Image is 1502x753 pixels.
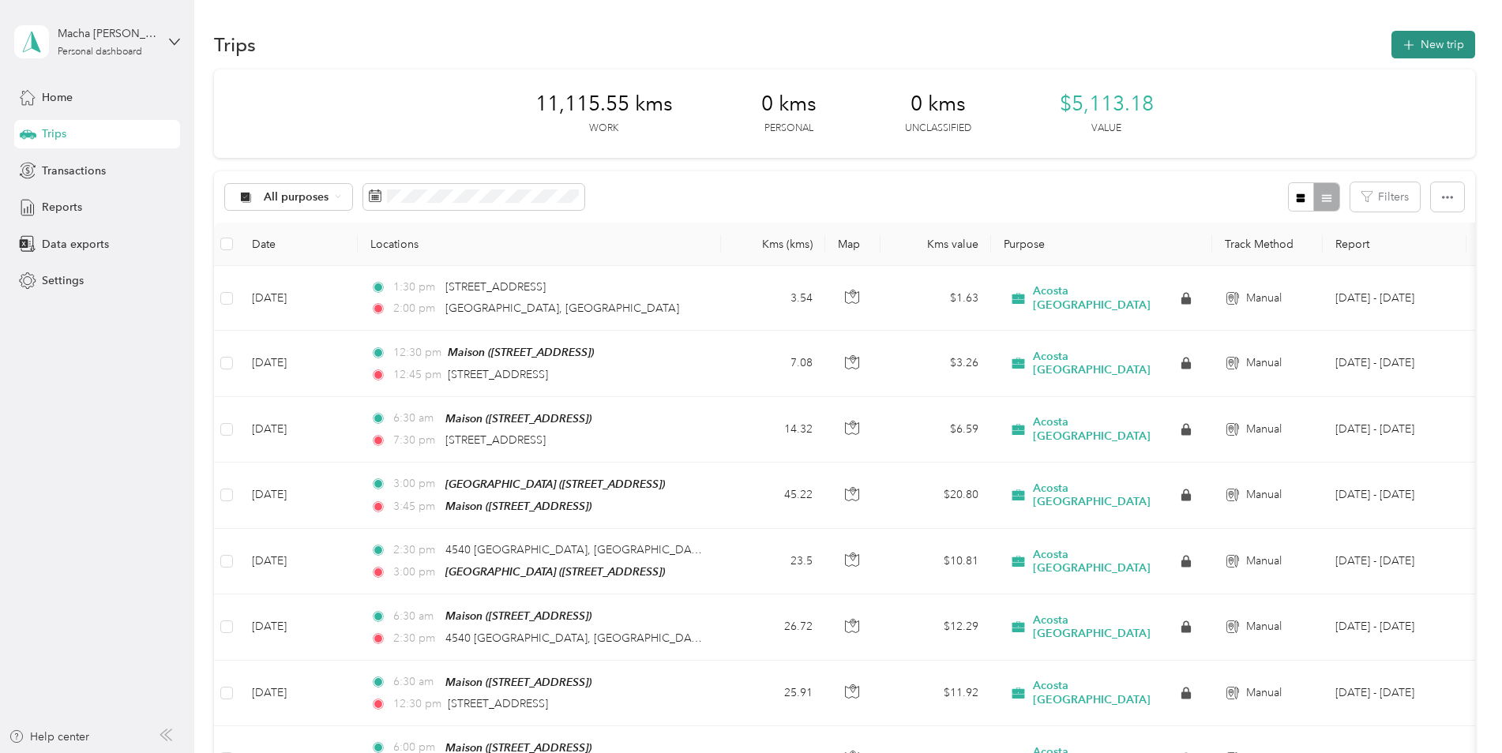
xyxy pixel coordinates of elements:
[881,529,991,594] td: $10.81
[881,661,991,726] td: $11.92
[721,529,825,594] td: 23.5
[761,92,817,117] span: 0 kms
[1246,290,1282,307] span: Manual
[9,729,89,745] button: Help center
[445,478,665,490] span: [GEOGRAPHIC_DATA] ([STREET_ADDRESS])
[1033,350,1178,377] span: Acosta [GEOGRAPHIC_DATA]
[881,463,991,529] td: $20.80
[42,272,84,289] span: Settings
[1323,463,1466,529] td: Aug 1 - 31, 2025
[239,661,358,726] td: [DATE]
[239,397,358,463] td: [DATE]
[393,541,438,559] span: 2:30 pm
[721,661,825,726] td: 25.91
[239,529,358,594] td: [DATE]
[1246,354,1282,372] span: Manual
[445,302,679,315] span: [GEOGRAPHIC_DATA], [GEOGRAPHIC_DATA]
[1323,331,1466,396] td: Aug 1 - 31, 2025
[239,594,358,660] td: [DATE]
[393,344,441,362] span: 12:30 pm
[1323,397,1466,463] td: Aug 1 - 31, 2025
[393,279,438,296] span: 1:30 pm
[881,223,991,266] th: Kms value
[445,500,591,512] span: Maison ([STREET_ADDRESS])
[445,676,591,688] span: Maison ([STREET_ADDRESS])
[1033,481,1178,509] span: Acosta [GEOGRAPHIC_DATA]
[1246,486,1282,504] span: Manual
[393,300,438,317] span: 2:00 pm
[42,126,66,142] span: Trips
[721,223,825,266] th: Kms (kms)
[393,410,438,427] span: 6:30 am
[1246,684,1282,702] span: Manual
[239,463,358,529] td: [DATE]
[445,433,546,447] span: [STREET_ADDRESS]
[1323,661,1466,726] td: Aug 1 - 31, 2025
[1033,415,1178,443] span: Acosta [GEOGRAPHIC_DATA]
[881,266,991,331] td: $1.63
[42,163,106,179] span: Transactions
[239,266,358,331] td: [DATE]
[393,695,441,713] span: 12:30 pm
[825,223,881,266] th: Map
[42,199,82,215] span: Reports
[214,36,256,53] h1: Trips
[905,122,971,136] p: Unclassified
[589,122,618,136] p: Work
[445,543,883,556] span: 4540 [GEOGRAPHIC_DATA], [GEOGRAPHIC_DATA][PERSON_NAME][PERSON_NAME]
[1414,665,1502,753] iframe: Everlance-gr Chat Button Frame
[239,331,358,396] td: [DATE]
[448,346,594,358] span: Maison ([STREET_ADDRESS])
[1323,223,1466,266] th: Report
[393,608,438,625] span: 6:30 am
[239,223,358,266] th: Date
[393,432,438,449] span: 7:30 pm
[393,366,441,384] span: 12:45 pm
[393,475,438,493] span: 3:00 pm
[1033,284,1178,312] span: Acosta [GEOGRAPHIC_DATA]
[1323,594,1466,660] td: Aug 1 - 31, 2025
[1350,182,1420,212] button: Filters
[58,47,142,57] div: Personal dashboard
[393,673,438,691] span: 6:30 am
[1033,679,1178,706] span: Acosta [GEOGRAPHIC_DATA]
[393,630,438,647] span: 2:30 pm
[393,498,438,515] span: 3:45 pm
[1033,548,1178,575] span: Acosta [GEOGRAPHIC_DATA]
[721,266,825,331] td: 3.54
[445,565,665,578] span: [GEOGRAPHIC_DATA] ([STREET_ADDRESS])
[1246,618,1282,635] span: Manual
[721,331,825,396] td: 7.08
[1391,31,1475,58] button: New trip
[445,412,591,425] span: Maison ([STREET_ADDRESS])
[721,463,825,529] td: 45.22
[991,223,1212,266] th: Purpose
[1246,421,1282,438] span: Manual
[448,368,548,381] span: [STREET_ADDRESS]
[1033,613,1178,641] span: Acosta [GEOGRAPHIC_DATA]
[445,631,883,645] span: 4540 [GEOGRAPHIC_DATA], [GEOGRAPHIC_DATA][PERSON_NAME][PERSON_NAME]
[264,192,329,203] span: All purposes
[42,89,73,106] span: Home
[42,236,109,253] span: Data exports
[881,331,991,396] td: $3.26
[1091,122,1121,136] p: Value
[721,397,825,463] td: 14.32
[1323,529,1466,594] td: Aug 1 - 31, 2025
[764,122,813,136] p: Personal
[881,594,991,660] td: $12.29
[1212,223,1323,266] th: Track Method
[393,564,438,581] span: 3:00 pm
[1060,92,1154,117] span: $5,113.18
[535,92,673,117] span: 11,115.55 kms
[721,594,825,660] td: 26.72
[58,25,156,42] div: Macha [PERSON_NAME]
[358,223,721,266] th: Locations
[911,92,966,117] span: 0 kms
[445,609,591,622] span: Maison ([STREET_ADDRESS])
[445,280,546,294] span: [STREET_ADDRESS]
[1323,266,1466,331] td: Aug 1 - 31, 2025
[881,397,991,463] td: $6.59
[448,697,548,710] span: [STREET_ADDRESS]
